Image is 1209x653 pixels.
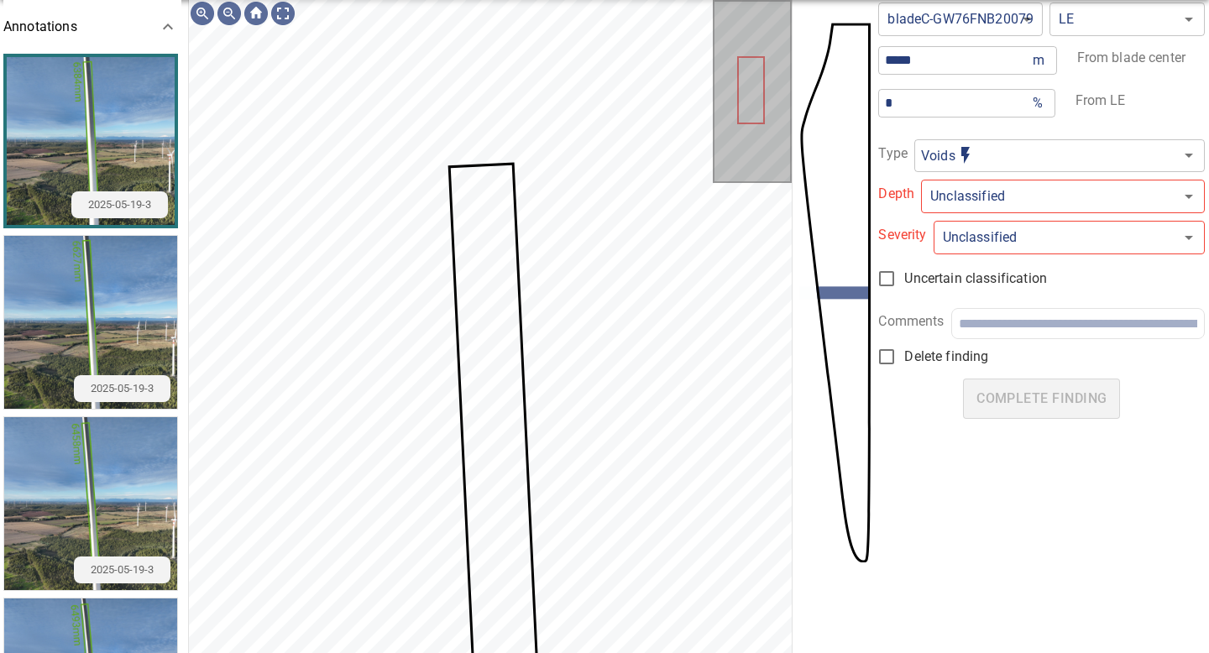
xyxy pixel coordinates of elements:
span: Uncertain classification [904,269,1047,289]
label: From LE [1076,94,1126,107]
div: LE [1049,2,1205,36]
button: 2025-05-19-3 [7,57,175,225]
div: Voids [914,138,1205,172]
p: % [1033,95,1043,111]
img: Cropped image of finding key Renaico_II/T62/272b2ca0-8190-11f0-9df1-fd55a9319937. Inspection 2025... [4,417,177,590]
p: m [1033,52,1044,68]
div: LE [1056,8,1198,29]
div: bladeC-GW76FNB20079 [885,8,1036,29]
div: Unclassified [934,220,1206,254]
button: 2025-05-19-3 [4,417,177,590]
img: Cropped image of finding key Renaico_II/T62/272b2ca0-8190-11f0-9df1-fd55a9319937. Inspection 2025... [4,236,177,409]
div: bladeC-GW76FNB20079 [878,2,1043,36]
span: 2025-05-19-3 [78,197,161,213]
div: Please select a valid value [878,179,1205,213]
div: Unclassified [940,227,1199,248]
label: Comments [878,315,944,328]
label: Severity [878,228,926,242]
label: Depth [878,187,914,201]
span: Delete finding [904,347,988,367]
div: Unclassified [928,185,1198,206]
img: Cropped image of finding key Renaico_II/T62/272b2ca0-8190-11f0-9df1-fd55a9319937. Inspection 2025... [7,57,175,225]
span: 2025-05-19-3 [81,381,164,397]
div: Unclassified [921,179,1205,213]
button: 2025-05-19-3 [4,236,177,409]
label: From blade center [1077,51,1186,65]
div: Please select a valid value [878,220,1205,254]
label: Select this if you're unsure about the classification and it may need further review, reinspectio... [869,261,1191,296]
span: 2025-05-19-3 [81,562,164,578]
div: Matches with suggested type [921,145,1198,165]
p: Annotations [3,17,77,37]
label: Type [878,147,908,160]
